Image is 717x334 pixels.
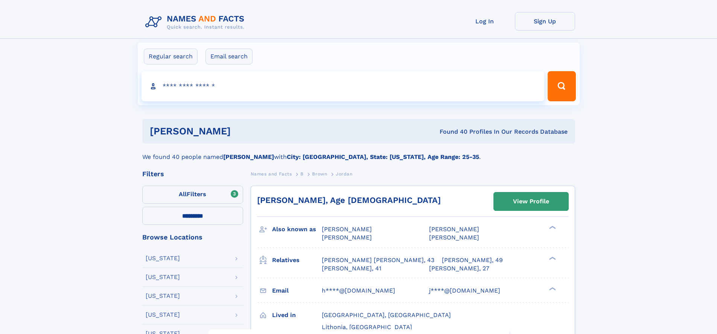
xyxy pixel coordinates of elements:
[146,312,180,318] div: [US_STATE]
[494,192,568,210] a: View Profile
[144,49,198,64] label: Regular search
[322,264,381,273] a: [PERSON_NAME], 41
[442,256,503,264] a: [PERSON_NAME], 49
[300,169,304,178] a: B
[272,309,322,322] h3: Lived in
[223,153,274,160] b: [PERSON_NAME]
[146,293,180,299] div: [US_STATE]
[142,171,243,177] div: Filters
[429,226,479,233] span: [PERSON_NAME]
[547,225,556,230] div: ❯
[142,143,575,162] div: We found 40 people named with .
[142,186,243,204] label: Filters
[142,234,243,241] div: Browse Locations
[322,234,372,241] span: [PERSON_NAME]
[272,223,322,236] h3: Also known as
[322,323,412,331] span: Lithonia, [GEOGRAPHIC_DATA]
[251,169,292,178] a: Names and Facts
[179,191,187,198] span: All
[272,284,322,297] h3: Email
[335,128,568,136] div: Found 40 Profiles In Our Records Database
[513,193,549,210] div: View Profile
[272,254,322,267] h3: Relatives
[287,153,479,160] b: City: [GEOGRAPHIC_DATA], State: [US_STATE], Age Range: 25-35
[312,169,327,178] a: Brown
[429,264,489,273] a: [PERSON_NAME], 27
[312,171,327,177] span: Brown
[515,12,575,31] a: Sign Up
[257,195,441,205] a: [PERSON_NAME], Age [DEMOGRAPHIC_DATA]
[322,226,372,233] span: [PERSON_NAME]
[455,12,515,31] a: Log In
[336,171,353,177] span: Jordan
[548,71,575,101] button: Search Button
[547,256,556,261] div: ❯
[146,274,180,280] div: [US_STATE]
[547,286,556,291] div: ❯
[206,49,253,64] label: Email search
[150,127,335,136] h1: [PERSON_NAME]
[429,234,479,241] span: [PERSON_NAME]
[322,256,434,264] a: [PERSON_NAME] [PERSON_NAME], 43
[146,255,180,261] div: [US_STATE]
[300,171,304,177] span: B
[142,12,251,32] img: Logo Names and Facts
[322,311,451,319] span: [GEOGRAPHIC_DATA], [GEOGRAPHIC_DATA]
[142,71,545,101] input: search input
